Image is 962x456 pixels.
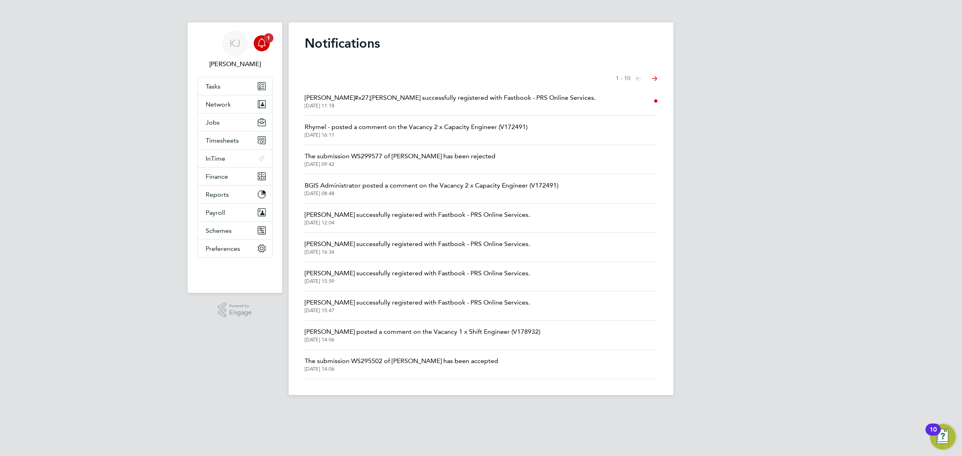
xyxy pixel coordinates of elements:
[305,268,530,278] span: [PERSON_NAME] successfully registered with Fastbook - PRS Online Services.
[616,75,631,83] span: 1 - 10
[305,307,530,314] span: [DATE] 15:47
[305,190,558,197] span: [DATE] 08:48
[305,298,530,307] span: [PERSON_NAME] successfully registered with Fastbook - PRS Online Services.
[305,239,530,249] span: [PERSON_NAME] successfully registered with Fastbook - PRS Online Services.
[305,103,596,109] span: [DATE] 11:18
[229,309,252,316] span: Engage
[305,35,657,51] h1: Notifications
[305,122,527,138] a: Rhymel - posted a comment on the Vacancy 2 x Capacity Engineer (V172491)[DATE] 16:11
[229,303,252,309] span: Powered by
[197,30,273,69] a: KJ[PERSON_NAME]
[198,186,272,203] button: Reports
[229,38,240,48] span: KJ
[206,137,239,144] span: Timesheets
[305,132,527,138] span: [DATE] 16:11
[206,155,225,162] span: InTime
[616,71,657,87] nav: Select page of notifications list
[206,209,225,216] span: Payroll
[197,59,273,69] span: Kyle Johnson
[206,83,220,90] span: Tasks
[305,93,596,103] span: [PERSON_NAME]#x27;[PERSON_NAME] successfully registered with Fastbook - PRS Online Services.
[305,151,495,161] span: The submission WS299577 of [PERSON_NAME] has been rejected
[206,101,231,108] span: Network
[305,327,540,343] a: [PERSON_NAME] posted a comment on the Vacancy 1 x Shift Engineer (V178932)[DATE] 14:06
[305,327,540,337] span: [PERSON_NAME] posted a comment on the Vacancy 1 x Shift Engineer (V178932)
[930,424,956,450] button: Open Resource Center, 10 new notifications
[198,149,272,167] button: InTime
[264,33,273,43] span: 1
[305,278,530,284] span: [DATE] 15:59
[206,245,240,252] span: Preferences
[206,119,220,126] span: Jobs
[188,22,282,293] nav: Main navigation
[305,337,540,343] span: [DATE] 14:06
[305,356,498,372] a: The submission WS295502 of [PERSON_NAME] has been accepted[DATE] 14:06
[305,210,530,220] span: [PERSON_NAME] successfully registered with Fastbook - PRS Online Services.
[198,95,272,113] button: Network
[305,122,527,132] span: Rhymel - posted a comment on the Vacancy 2 x Capacity Engineer (V172491)
[305,268,530,284] a: [PERSON_NAME] successfully registered with Fastbook - PRS Online Services.[DATE] 15:59
[930,430,937,440] div: 10
[198,222,272,239] button: Schemes
[197,266,273,278] a: Go to home page
[305,239,530,255] a: [PERSON_NAME] successfully registered with Fastbook - PRS Online Services.[DATE] 16:34
[305,220,530,226] span: [DATE] 12:04
[198,113,272,131] button: Jobs
[206,173,228,180] span: Finance
[305,366,498,372] span: [DATE] 14:06
[305,151,495,167] a: The submission WS299577 of [PERSON_NAME] has been rejected[DATE] 09:42
[198,266,273,278] img: fastbook-logo-retina.png
[305,210,530,226] a: [PERSON_NAME] successfully registered with Fastbook - PRS Online Services.[DATE] 12:04
[218,303,252,318] a: Powered byEngage
[254,30,270,56] a: 1
[198,77,272,95] a: Tasks
[305,249,530,255] span: [DATE] 16:34
[305,93,596,109] a: [PERSON_NAME]#x27;[PERSON_NAME] successfully registered with Fastbook - PRS Online Services.[DATE...
[198,204,272,221] button: Payroll
[198,240,272,257] button: Preferences
[305,356,498,366] span: The submission WS295502 of [PERSON_NAME] has been accepted
[206,227,232,234] span: Schemes
[198,131,272,149] button: Timesheets
[198,167,272,185] button: Finance
[305,181,558,197] a: BGIS Administrator posted a comment on the Vacancy 2 x Capacity Engineer (V172491)[DATE] 08:48
[305,298,530,314] a: [PERSON_NAME] successfully registered with Fastbook - PRS Online Services.[DATE] 15:47
[305,161,495,167] span: [DATE] 09:42
[206,191,229,198] span: Reports
[305,181,558,190] span: BGIS Administrator posted a comment on the Vacancy 2 x Capacity Engineer (V172491)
